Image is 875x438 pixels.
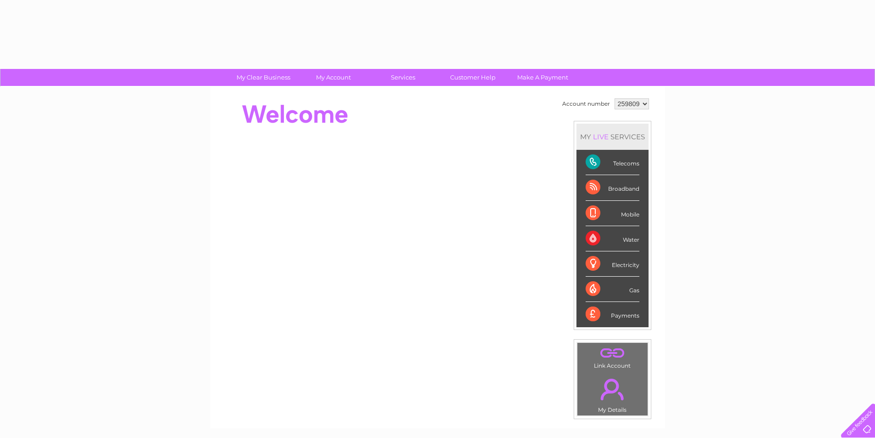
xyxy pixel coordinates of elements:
div: MY SERVICES [576,124,649,150]
a: . [580,373,645,405]
a: My Clear Business [226,69,301,86]
td: Account number [560,96,612,112]
div: LIVE [591,132,610,141]
div: Payments [586,302,639,327]
a: Services [365,69,441,86]
div: Mobile [586,201,639,226]
div: Broadband [586,175,639,200]
div: Telecoms [586,150,639,175]
a: . [580,345,645,361]
a: Customer Help [435,69,511,86]
div: Gas [586,277,639,302]
td: My Details [577,371,648,416]
div: Water [586,226,639,251]
div: Electricity [586,251,639,277]
a: Make A Payment [505,69,581,86]
td: Link Account [577,342,648,371]
a: My Account [295,69,371,86]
